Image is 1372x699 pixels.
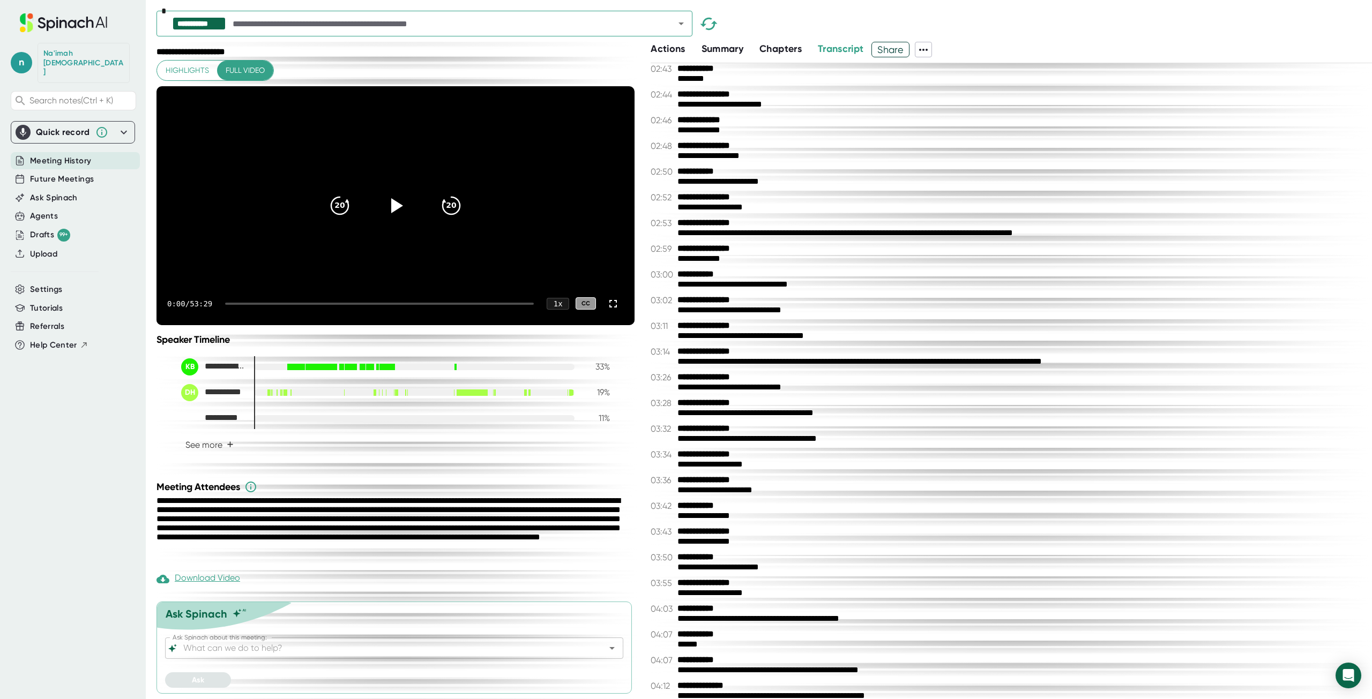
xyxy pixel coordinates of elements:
span: Help Center [30,339,77,351]
button: Transcript [818,42,864,56]
button: Future Meetings [30,173,94,185]
button: Highlights [157,61,218,80]
span: 04:12 [651,681,675,691]
div: Quick record [36,127,90,138]
button: Settings [30,283,63,296]
div: Quick record [16,122,130,143]
span: 02:59 [651,244,675,254]
div: 99+ [57,229,70,242]
span: 03:32 [651,424,675,434]
button: Actions [651,42,685,56]
span: 03:28 [651,398,675,408]
div: Jen Radley [181,410,245,427]
span: Chapters [759,43,802,55]
div: Deborah Ham [181,384,245,401]
button: Summary [702,42,743,56]
span: 02:43 [651,64,675,74]
span: 04:07 [651,655,675,665]
span: 02:46 [651,115,675,125]
input: What can we do to help? [181,641,588,656]
button: Agents [30,210,58,222]
span: 03:50 [651,552,675,562]
div: Kirstin Bingmer [181,358,245,375]
span: Share [872,40,909,59]
span: 02:50 [651,167,675,177]
div: KB [181,358,198,375]
div: 33 % [583,362,610,372]
span: 03:11 [651,321,675,331]
button: Full video [217,61,273,80]
span: 04:07 [651,629,675,640]
span: 03:34 [651,449,675,460]
span: 02:44 [651,89,675,100]
span: 03:55 [651,578,675,588]
span: 02:52 [651,192,675,202]
span: 03:43 [651,527,675,537]
div: Meeting Attendees [156,480,637,493]
div: CC [576,297,596,310]
span: Transcript [818,43,864,55]
span: + [227,440,234,449]
span: 04:03 [651,604,675,614]
span: 03:26 [651,372,675,382]
span: Summary [702,43,743,55]
div: Drafts [30,229,70,242]
div: 1 x [547,298,569,310]
span: n [11,52,32,73]
span: Full video [226,64,265,77]
button: Upload [30,248,57,260]
button: Open [605,641,620,656]
div: 19 % [583,387,610,397]
div: DH [181,384,198,401]
button: Drafts 99+ [30,229,70,242]
span: 03:42 [651,501,675,511]
span: 02:53 [651,218,675,228]
span: Search notes (Ctrl + K) [29,95,113,106]
button: Referrals [30,320,64,333]
div: 0:00 / 53:29 [167,299,212,308]
div: Ask Spinach [166,607,227,620]
button: Ask [165,672,231,688]
div: Open Intercom Messenger [1336,663,1361,688]
div: JR [181,410,198,427]
span: 03:00 [651,269,675,280]
button: Help Center [30,339,88,351]
span: 03:14 [651,347,675,357]
button: Tutorials [30,302,63,314]
span: 03:02 [651,295,675,305]
span: Ask [192,675,204,685]
button: Open [674,16,689,31]
button: Share [871,42,909,57]
button: Ask Spinach [30,192,78,204]
div: 11 % [583,413,610,423]
span: 03:36 [651,475,675,485]
div: Na'imah Muhammad [43,49,124,77]
span: Highlights [166,64,209,77]
div: Download Video [156,573,240,585]
span: Actions [651,43,685,55]
div: Speaker Timeline [156,334,635,345]
button: Chapters [759,42,802,56]
button: Meeting History [30,155,91,167]
button: See more+ [181,435,238,454]
span: 02:48 [651,141,675,151]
